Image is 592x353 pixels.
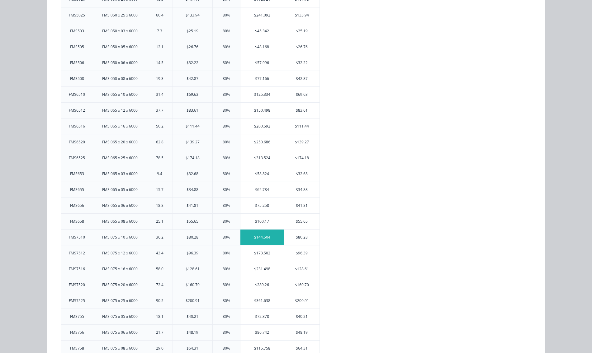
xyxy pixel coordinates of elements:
div: FMS 075 x 25 x 6000 [102,298,138,304]
div: 80% [223,282,230,288]
div: $34.88 [187,187,198,193]
div: FMS 050 x 03 x 6000 [102,28,138,34]
div: FMS7516 [69,266,85,272]
div: $200.592 [240,118,284,134]
div: 78.5 [156,155,163,161]
div: FMS756 [70,330,84,335]
div: $150.498 [240,103,284,118]
div: FMS653 [70,171,84,177]
div: FMS505 [70,44,84,50]
div: $160.70 [284,277,320,293]
div: 80% [223,235,230,240]
div: 80% [223,346,230,351]
div: $55.65 [284,214,320,229]
div: 80% [223,330,230,335]
div: $75.258 [240,198,284,213]
div: FMS506 [70,60,84,66]
div: $25.19 [187,28,198,34]
div: FMS 075 x 10 x 6000 [102,235,138,240]
div: 80% [223,266,230,272]
div: $64.31 [187,346,198,351]
div: $133.94 [186,12,200,18]
div: FMS 065 x 06 x 6000 [102,203,138,208]
div: FMS 075 x 05 x 6000 [102,314,138,319]
div: $41.81 [284,198,320,213]
div: 72.4 [156,282,163,288]
div: FMS 065 x 03 x 6000 [102,171,138,177]
div: FMS6520 [69,139,85,145]
div: $313.524 [240,150,284,166]
div: $144.504 [240,230,284,245]
div: $133.94 [284,7,320,23]
div: 80% [223,123,230,129]
div: $48.19 [187,330,198,335]
div: FMS 075 x 08 x 6000 [102,346,138,351]
div: $174.18 [186,155,200,161]
div: $55.65 [187,219,198,224]
div: FMS6516 [69,123,85,129]
div: FMS 065 x 08 x 6000 [102,219,138,224]
div: FMS503 [70,28,84,34]
div: $231.498 [240,261,284,277]
div: FMS5025 [69,12,85,18]
div: 80% [223,171,230,177]
div: FMS 065 x 10 x 6000 [102,92,138,97]
div: $57.996 [240,55,284,71]
div: $32.68 [284,166,320,182]
div: $25.19 [284,23,320,39]
div: 80% [223,76,230,81]
div: $250.686 [240,134,284,150]
div: 15.7 [156,187,163,193]
div: 21.7 [156,330,163,335]
div: 90.5 [156,298,163,304]
div: $42.87 [187,76,198,81]
div: FMS7510 [69,235,85,240]
div: FMS655 [70,187,84,193]
div: FMS 075 x 16 x 6000 [102,266,138,272]
div: 7.3 [157,28,162,34]
div: $34.88 [284,182,320,197]
div: $96.39 [284,245,320,261]
div: 29.0 [156,346,163,351]
div: $72.378 [240,309,284,324]
div: 80% [223,92,230,97]
div: FMS 075 x 12 x 6000 [102,250,138,256]
div: 62.8 [156,139,163,145]
div: 18.8 [156,203,163,208]
div: 50.2 [156,123,163,129]
div: $200.91 [186,298,200,304]
div: $100.17 [240,214,284,229]
div: 80% [223,298,230,304]
div: 80% [223,219,230,224]
div: $32.22 [284,55,320,71]
div: 25.1 [156,219,163,224]
div: FMS 065 x 05 x 6000 [102,187,138,193]
div: $139.27 [284,134,320,150]
div: $125.334 [240,87,284,102]
div: $361.638 [240,293,284,309]
div: FMS755 [70,314,84,319]
div: FMS6510 [69,92,85,97]
div: 80% [223,12,230,18]
div: FMS 050 x 08 x 6000 [102,76,138,81]
div: $83.61 [284,103,320,118]
div: $174.18 [284,150,320,166]
div: FMS 065 x 20 x 6000 [102,139,138,145]
div: FMS7525 [69,298,85,304]
div: $111.44 [284,118,320,134]
div: 80% [223,314,230,319]
div: $58.824 [240,166,284,182]
div: 80% [223,44,230,50]
div: $80.28 [284,230,320,245]
div: FMS 075 x 06 x 6000 [102,330,138,335]
div: 19.3 [156,76,163,81]
div: $80.28 [187,235,198,240]
div: 80% [223,28,230,34]
div: $42.87 [284,71,320,86]
div: 80% [223,139,230,145]
div: FMS7520 [69,282,85,288]
div: $69.63 [284,87,320,102]
div: FMS 075 x 20 x 6000 [102,282,138,288]
div: 80% [223,108,230,113]
div: $128.61 [284,261,320,277]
